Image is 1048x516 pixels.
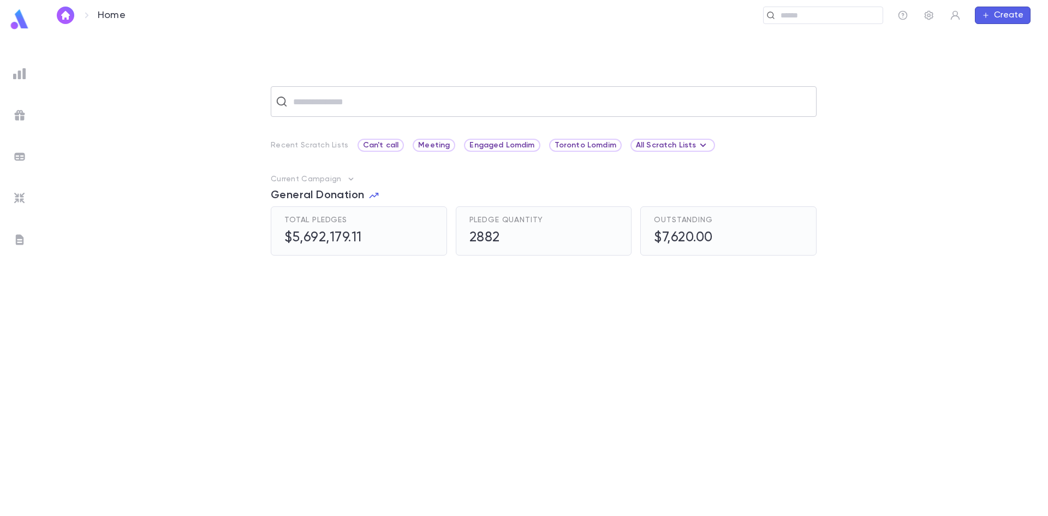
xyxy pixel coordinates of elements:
[469,230,500,246] h5: 2882
[549,139,622,152] div: Toronto Lomdim
[98,9,126,21] p: Home
[975,7,1031,24] button: Create
[9,9,31,30] img: logo
[59,11,72,20] img: home_white.a664292cf8c1dea59945f0da9f25487c.svg
[465,141,539,150] span: Engaged Lomdim
[550,141,621,150] span: Toronto Lomdim
[13,150,26,163] img: batches_grey.339ca447c9d9533ef1741baa751efc33.svg
[630,139,715,152] div: All Scratch Lists
[271,141,349,150] p: Recent Scratch Lists
[13,192,26,205] img: imports_grey.530a8a0e642e233f2baf0ef88e8c9fcb.svg
[13,233,26,246] img: letters_grey.7941b92b52307dd3b8a917253454ce1c.svg
[464,139,540,152] div: Engaged Lomdim
[636,139,710,152] div: All Scratch Lists
[271,189,364,202] span: General Donation
[13,67,26,80] img: reports_grey.c525e4749d1bce6a11f5fe2a8de1b229.svg
[358,139,404,152] div: Can't call
[654,230,713,246] h5: $7,620.00
[271,175,341,183] p: Current Campaign
[359,141,403,150] span: Can't call
[654,216,712,224] span: Outstanding
[413,139,455,152] div: Meeting
[414,141,454,150] span: Meeting
[469,216,544,224] span: Pledge Quantity
[284,230,362,246] h5: $5,692,179.11
[284,216,347,224] span: Total Pledges
[13,109,26,122] img: campaigns_grey.99e729a5f7ee94e3726e6486bddda8f1.svg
